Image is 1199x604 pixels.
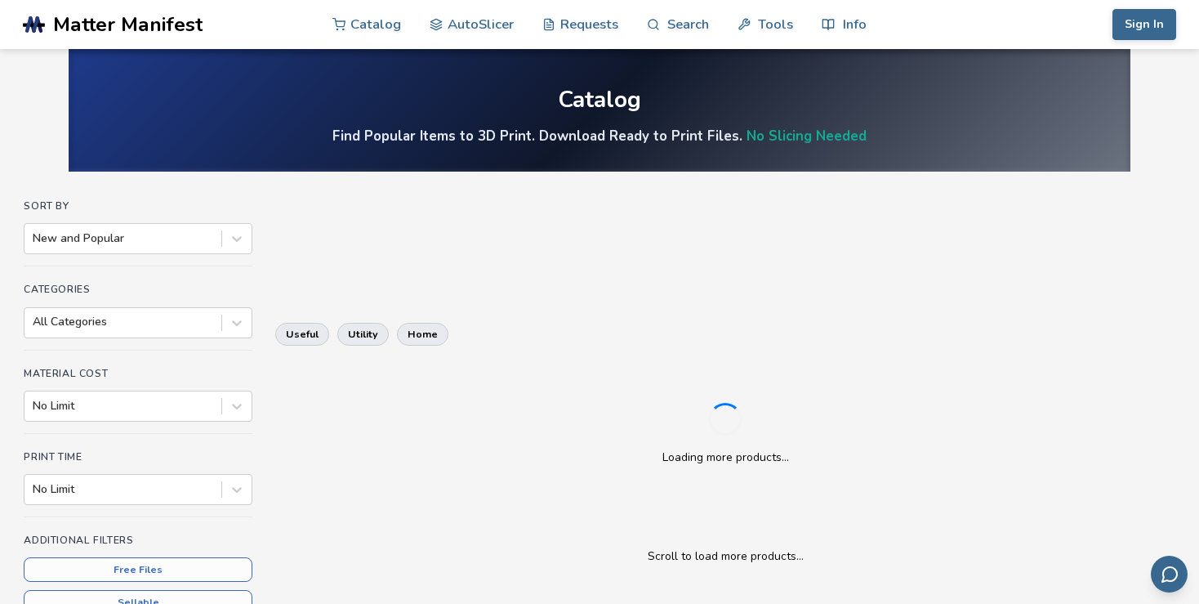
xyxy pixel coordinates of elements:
[24,535,252,546] h4: Additional Filters
[33,400,36,413] input: No Limit
[558,87,641,113] div: Catalog
[1112,9,1176,40] button: Sign In
[662,449,789,466] p: Loading more products...
[332,127,867,145] h4: Find Popular Items to 3D Print. Download Ready to Print Files.
[1151,556,1188,593] button: Send feedback via email
[275,323,329,346] button: useful
[337,323,389,346] button: utility
[53,13,203,36] span: Matter Manifest
[33,232,36,245] input: New and Popular
[24,368,252,379] h4: Material Cost
[24,557,252,582] button: Free Files
[24,284,252,295] h4: Categories
[33,483,36,496] input: No Limit
[24,451,252,463] h4: Print Time
[33,315,36,329] input: All Categories
[397,323,448,346] button: home
[747,127,867,145] a: No Slicing Needed
[24,200,252,212] h4: Sort By
[292,548,1158,565] p: Scroll to load more products...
